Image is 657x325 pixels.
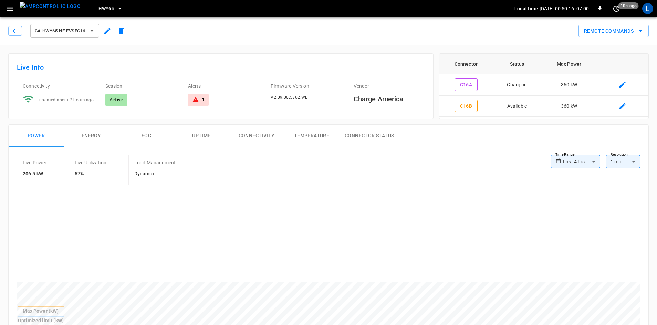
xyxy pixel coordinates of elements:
button: set refresh interval [611,3,622,14]
button: ca-hwy65-ne-evseC16 [30,24,99,38]
button: Uptime [174,125,229,147]
button: Connector Status [339,125,399,147]
p: Live Utilization [75,159,106,166]
span: 10 s ago [618,2,639,9]
h6: Charge America [354,94,425,105]
p: [DATE] 00:50:16 -07:00 [540,5,589,12]
label: Resolution [611,152,628,158]
button: Power [9,125,64,147]
h6: 57% [75,170,106,178]
p: Load Management [134,159,176,166]
th: Connector [439,54,493,74]
img: ampcontrol.io logo [20,2,81,11]
button: Temperature [284,125,339,147]
th: Status [493,54,541,74]
button: C16A [455,78,478,91]
td: 360 kW [541,74,597,96]
p: Session [105,83,177,89]
p: Firmware Version [271,83,342,89]
p: Vendor [354,83,425,89]
p: Connectivity [23,83,94,89]
p: Alerts [188,83,259,89]
p: Local time [514,5,538,12]
h6: Dynamic [134,170,176,178]
h6: 206.5 kW [23,170,47,178]
td: Charging [493,74,541,96]
button: SOC [119,125,174,147]
span: updated about 2 hours ago [39,98,94,102]
td: 360 kW [541,96,597,117]
th: Max Power [541,54,597,74]
div: remote commands options [578,25,649,37]
td: Available [493,96,541,117]
p: Live Power [23,159,47,166]
div: Last 4 hrs [563,155,600,168]
table: connector table [439,54,648,117]
p: Active [109,96,123,103]
span: V2.09.00.5362.WE [271,95,307,100]
button: Energy [64,125,119,147]
button: C16B [455,100,478,112]
div: 1 [202,96,205,103]
button: HWY65 [96,2,125,15]
h6: Live Info [17,62,425,73]
span: HWY65 [98,5,114,13]
span: ca-hwy65-ne-evseC16 [35,27,86,35]
button: Connectivity [229,125,284,147]
div: profile-icon [642,3,653,14]
div: 1 min [606,155,640,168]
button: Remote Commands [578,25,649,37]
label: Time Range [555,152,575,158]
